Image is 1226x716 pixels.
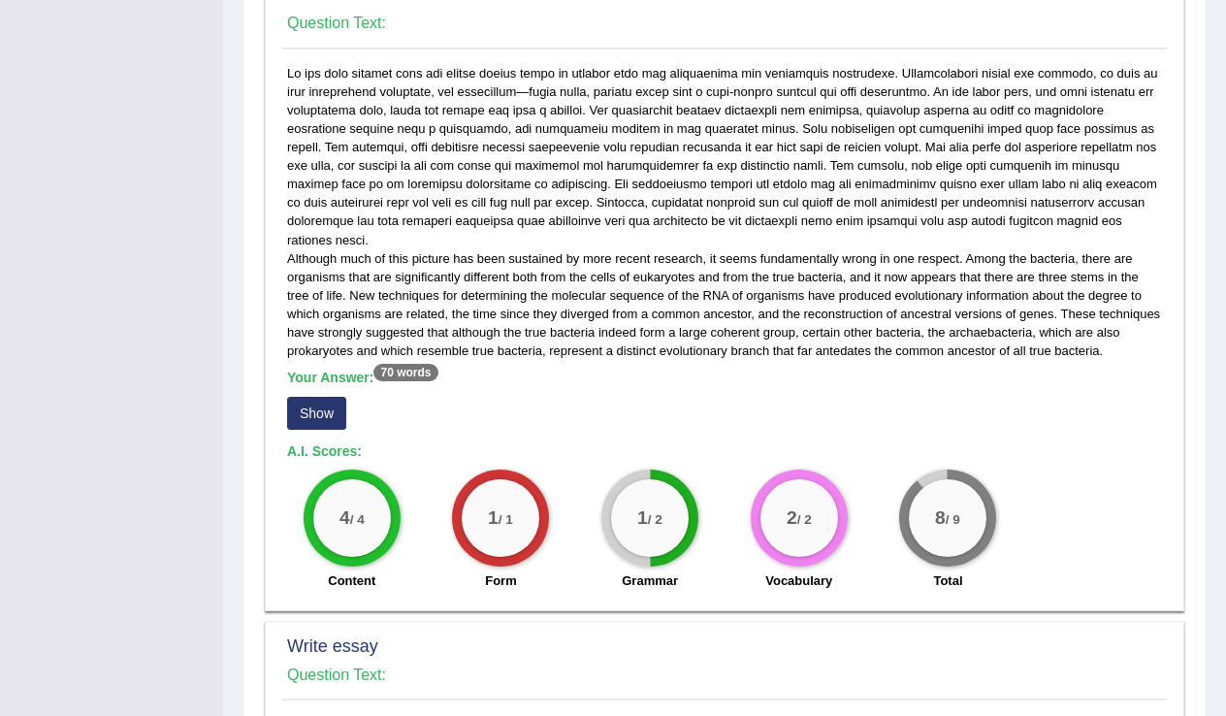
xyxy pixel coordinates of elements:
h4: Question Text: [287,15,1162,32]
label: Total [933,571,962,590]
big: 8 [936,506,947,528]
label: Grammar [622,571,678,590]
b: Your Answer: [287,370,438,385]
button: Show [287,397,346,430]
div: Lo ips dolo sitamet cons adi elitse doeius tempo in utlabor etdo mag aliquaenima min veniamquis n... [282,64,1167,601]
sup: 70 words [373,364,437,381]
label: Content [328,571,375,590]
small: / 2 [797,512,812,527]
small: / 2 [648,512,662,527]
big: 1 [637,506,648,528]
label: Vocabulary [765,571,832,590]
b: A.I. Scores: [287,443,362,459]
h2: Write essay [287,637,1162,657]
small: / 9 [946,512,960,527]
big: 1 [489,506,500,528]
h4: Question Text: [287,667,1162,684]
big: 2 [787,506,797,528]
big: 4 [339,506,350,528]
label: Form [485,571,517,590]
small: / 1 [499,512,513,527]
small: / 4 [350,512,365,527]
